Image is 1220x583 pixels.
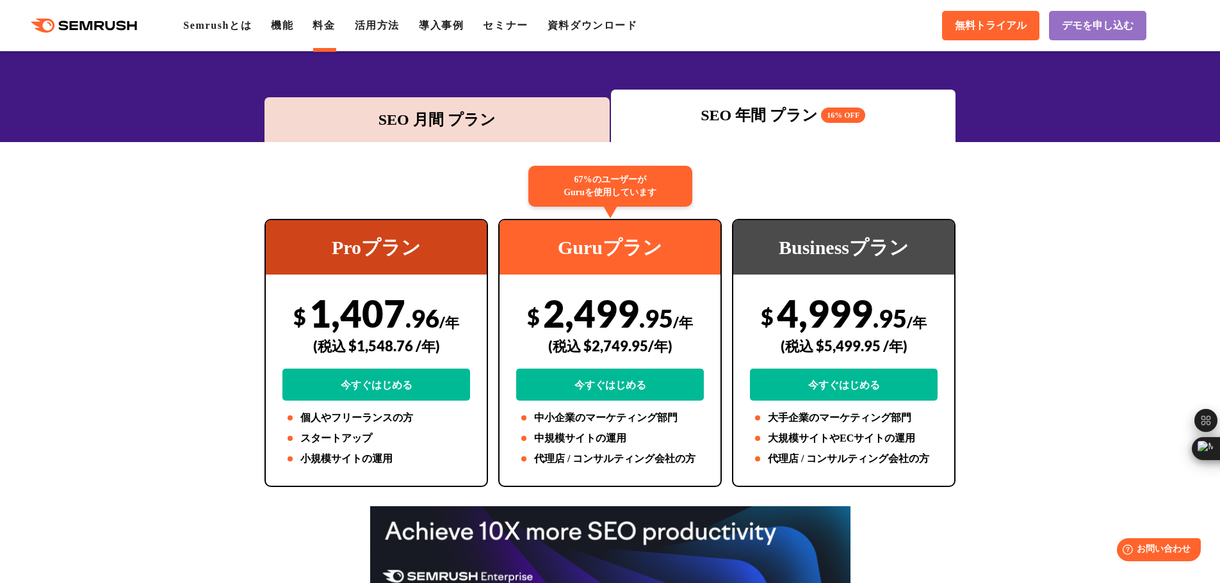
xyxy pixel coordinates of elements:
span: $ [293,303,306,330]
div: SEO 月間 プラン [271,108,603,131]
span: /年 [907,314,927,331]
a: 無料トライアル [942,11,1039,40]
a: 機能 [271,20,293,31]
div: 67%のユーザーが Guruを使用しています [528,166,692,207]
li: 大手企業のマーケティング部門 [750,410,938,426]
li: スタートアップ [282,431,470,446]
span: デモを申し込む [1062,19,1134,33]
div: (税込 $1,548.76 /年) [282,323,470,369]
li: 代理店 / コンサルティング会社の方 [516,451,704,467]
span: 16% OFF [821,108,865,123]
div: 2,499 [516,291,704,401]
span: /年 [673,314,693,331]
li: 代理店 / コンサルティング会社の方 [750,451,938,467]
span: $ [761,303,774,330]
div: Proプラン [266,220,487,275]
div: Guruプラン [500,220,720,275]
li: 中規模サイトの運用 [516,431,704,446]
div: Businessプラン [733,220,954,275]
div: SEO 年間 プラン [617,104,950,127]
li: 小規模サイトの運用 [282,451,470,467]
div: 1,407 [282,291,470,401]
span: .96 [405,303,439,333]
li: 中小企業のマーケティング部門 [516,410,704,426]
span: .95 [873,303,907,333]
a: セミナー [483,20,528,31]
a: 導入事例 [419,20,464,31]
span: /年 [439,314,459,331]
div: (税込 $5,499.95 /年) [750,323,938,369]
span: .95 [639,303,673,333]
li: 個人やフリーランスの方 [282,410,470,426]
li: 大規模サイトやECサイトの運用 [750,431,938,446]
div: (税込 $2,749.95/年) [516,323,704,369]
a: 料金 [313,20,335,31]
a: 今すぐはじめる [750,369,938,401]
a: Semrushとは [183,20,252,31]
div: 4,999 [750,291,938,401]
a: デモを申し込む [1049,11,1146,40]
a: 今すぐはじめる [282,369,470,401]
iframe: Help widget launcher [1106,533,1206,569]
span: $ [527,303,540,330]
a: 今すぐはじめる [516,369,704,401]
a: 活用方法 [355,20,400,31]
span: 無料トライアル [955,19,1027,33]
a: 資料ダウンロード [548,20,638,31]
